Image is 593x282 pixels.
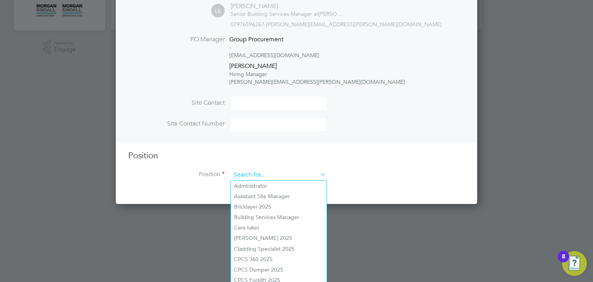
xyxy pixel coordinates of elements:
div: - [229,44,405,51]
span: Group Procurement [229,36,283,43]
span: [PERSON_NAME] [229,62,277,70]
label: PO Manager [128,36,225,44]
label: Position [128,170,225,178]
div: Hiring Manager [229,70,405,78]
li: CPCS 360 2025 [231,254,327,265]
div: [EMAIL_ADDRESS][DOMAIN_NAME] [229,51,405,59]
label: Site Contact Number [128,120,225,128]
div: [PERSON_NAME] Construction & Infrastructure Ltd [230,10,346,17]
span: 07976596267 [230,21,264,28]
span: Senior Building Services Manager at [230,10,319,17]
li: CPCS Dumper 2025 [231,265,327,275]
button: Open Resource Center, 8 new notifications [562,251,587,276]
li: [PERSON_NAME] 2025 [231,233,327,243]
span: [PERSON_NAME][EMAIL_ADDRESS][PERSON_NAME][DOMAIN_NAME] [266,21,442,28]
div: [PERSON_NAME] [230,2,346,10]
span: LE [211,4,225,18]
li: Care taker [231,223,327,233]
li: Cladding Specialist 2025 [231,244,327,254]
h3: Position [128,150,465,161]
li: Bricklayer 2025 [231,202,327,212]
li: Building Services Manager [231,212,327,223]
label: Site Contact [128,99,225,107]
div: [PERSON_NAME][EMAIL_ADDRESS][PERSON_NAME][DOMAIN_NAME] [229,78,405,86]
input: Search for... [231,169,326,181]
li: Assistant Site Manager [231,191,327,202]
li: Administrator [231,181,327,191]
div: 8 [562,257,565,267]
